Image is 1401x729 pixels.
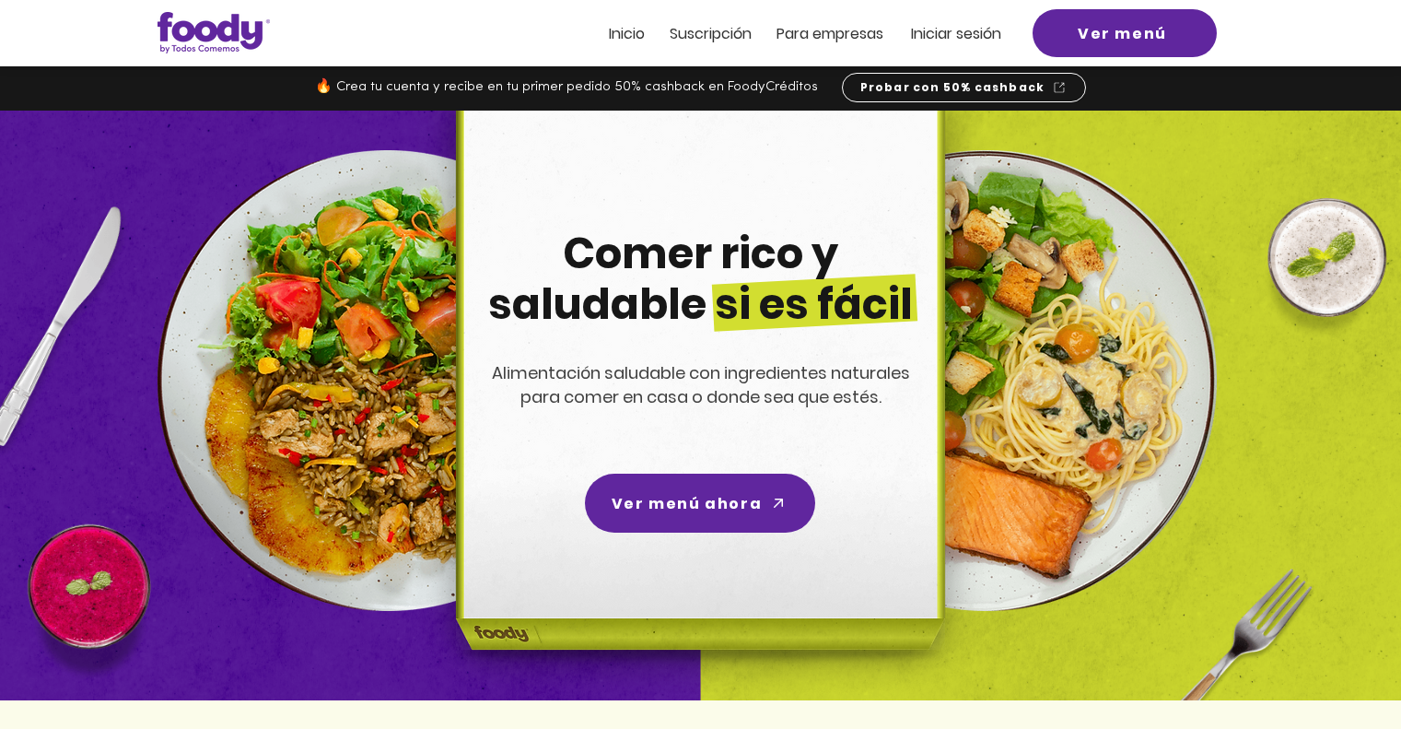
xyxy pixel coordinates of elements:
a: Ver menú [1033,9,1217,57]
span: Alimentación saludable con ingredientes naturales para comer en casa o donde sea que estés. [492,361,910,408]
span: Comer rico y saludable si es fácil [488,224,913,334]
span: Ver menú ahora [612,492,762,515]
span: Pa [776,23,794,44]
span: Probar con 50% cashback [860,79,1045,96]
span: 🔥 Crea tu cuenta y recibe en tu primer pedido 50% cashback en FoodyCréditos [315,80,818,94]
span: Inicio [609,23,645,44]
img: left-dish-compress.png [158,150,618,611]
a: Para empresas [776,26,883,41]
a: Iniciar sesión [911,26,1001,41]
span: ra empresas [794,23,883,44]
span: Iniciar sesión [911,23,1001,44]
a: Inicio [609,26,645,41]
a: Suscripción [670,26,752,41]
span: Ver menú [1078,22,1167,45]
img: headline-center-compress.png [404,111,990,700]
span: Suscripción [670,23,752,44]
a: Ver menú ahora [585,474,815,533]
a: Probar con 50% cashback [842,73,1086,102]
img: Logo_Foody V2.0.0 (3).png [158,12,270,53]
